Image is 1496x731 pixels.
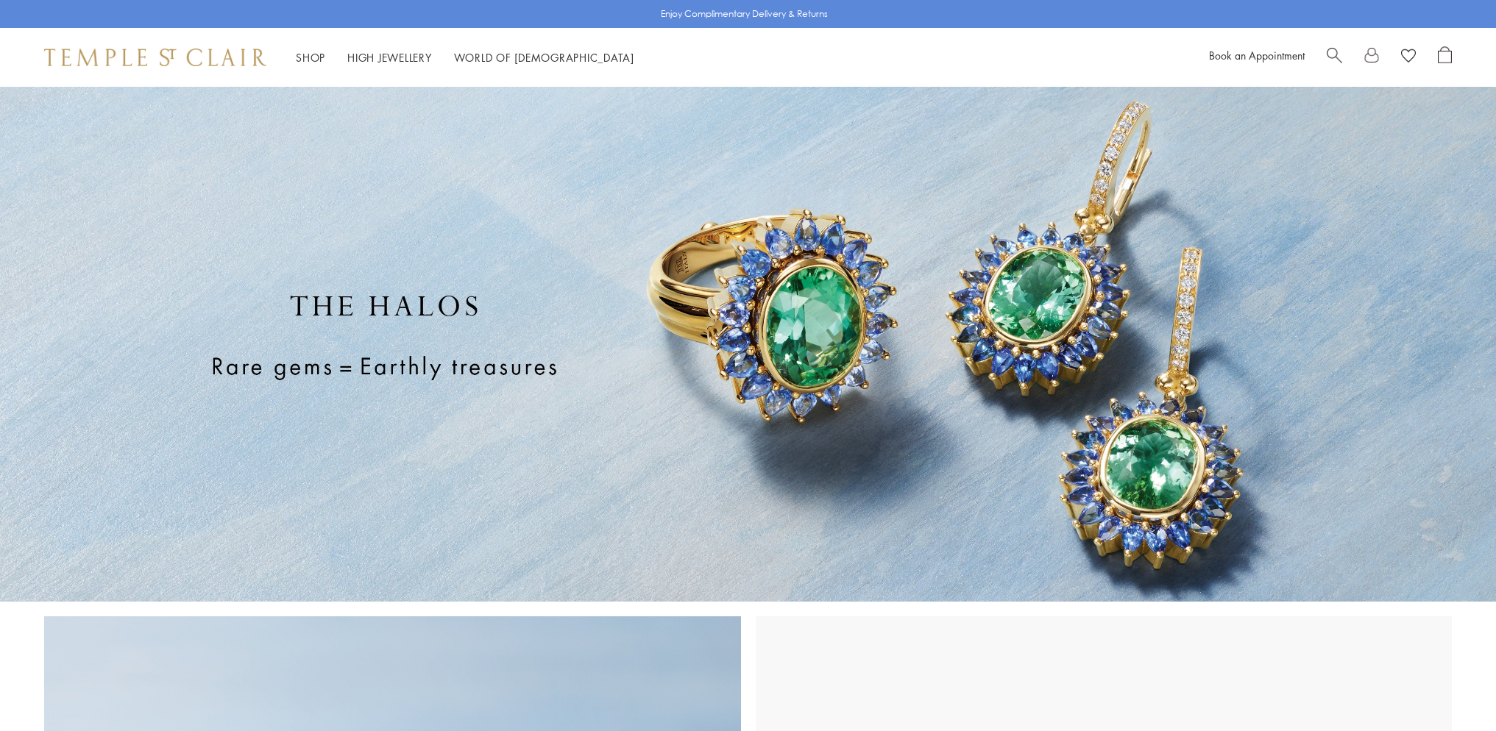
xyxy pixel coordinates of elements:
[296,49,634,67] nav: Main navigation
[661,7,828,21] p: Enjoy Complimentary Delivery & Returns
[296,50,325,65] a: ShopShop
[1438,46,1452,68] a: Open Shopping Bag
[1401,46,1416,68] a: View Wishlist
[1327,46,1342,68] a: Search
[347,50,432,65] a: High JewelleryHigh Jewellery
[454,50,634,65] a: World of [DEMOGRAPHIC_DATA]World of [DEMOGRAPHIC_DATA]
[44,49,266,66] img: Temple St. Clair
[1209,48,1305,63] a: Book an Appointment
